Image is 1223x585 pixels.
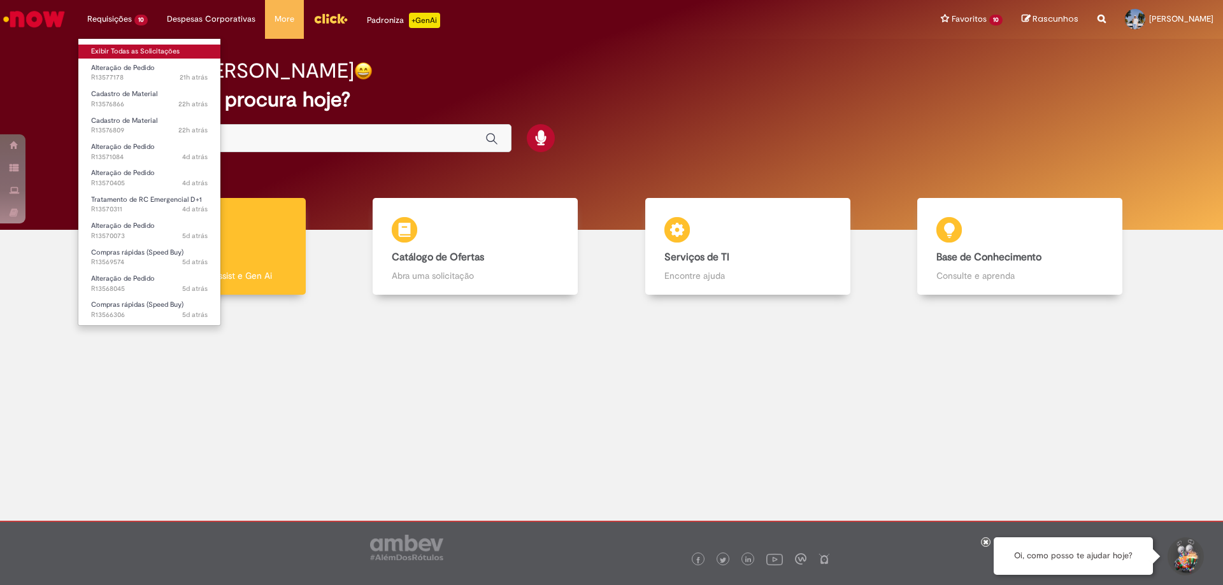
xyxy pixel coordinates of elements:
[91,116,157,125] span: Cadastro de Material
[1149,13,1213,24] span: [PERSON_NAME]
[1022,13,1078,25] a: Rascunhos
[91,168,155,178] span: Alteração de Pedido
[664,269,831,282] p: Encontre ajuda
[354,62,373,80] img: happy-face.png
[78,166,220,190] a: Aberto R13570405 : Alteração de Pedido
[819,553,830,565] img: logo_footer_naosei.png
[110,88,1113,111] h2: O que você procura hoje?
[91,221,155,230] span: Alteração de Pedido
[91,204,208,215] span: R13570311
[1,6,67,32] img: ServiceNow
[1033,13,1078,25] span: Rascunhos
[180,73,208,82] span: 21h atrás
[178,125,208,135] time: 29/09/2025 13:21:13
[766,551,783,567] img: logo_footer_youtube.png
[78,219,220,243] a: Aberto R13570073 : Alteração de Pedido
[78,193,220,216] a: Aberto R13570311 : Tratamento de RC Emergencial D+1
[182,284,208,293] span: 5d atrás
[167,13,255,25] span: Despesas Corporativas
[91,257,208,267] span: R13569574
[409,13,440,28] p: +GenAi
[182,152,208,162] time: 26/09/2025 15:10:27
[78,140,220,164] a: Aberto R13571084 : Alteração de Pedido
[91,300,183,309] span: Compras rápidas (Speed Buy)
[392,269,559,282] p: Abra uma solicitação
[91,178,208,188] span: R13570405
[91,63,155,73] span: Alteração de Pedido
[78,272,220,295] a: Aberto R13568045 : Alteração de Pedido
[275,13,294,25] span: More
[91,152,208,162] span: R13571084
[745,556,752,564] img: logo_footer_linkedin.png
[91,274,155,283] span: Alteração de Pedido
[87,13,132,25] span: Requisições
[91,142,155,152] span: Alteração de Pedido
[182,310,208,320] span: 5d atrás
[370,535,443,560] img: logo_footer_ambev_rotulo_gray.png
[664,251,729,264] b: Serviços de TI
[392,251,484,264] b: Catálogo de Ofertas
[182,178,208,188] span: 4d atrás
[989,15,1003,25] span: 10
[182,310,208,320] time: 25/09/2025 11:58:32
[182,284,208,293] time: 25/09/2025 16:57:17
[182,204,208,214] span: 4d atrás
[182,178,208,188] time: 26/09/2025 12:24:16
[78,38,221,326] ul: Requisições
[78,298,220,321] a: Aberto R13566306 : Compras rápidas (Speed Buy)
[936,251,1041,264] b: Base de Conhecimento
[182,204,208,214] time: 26/09/2025 12:01:37
[367,13,440,28] div: Padroniza
[78,45,220,59] a: Exibir Todas as Solicitações
[936,269,1103,282] p: Consulte e aprenda
[182,231,208,241] span: 5d atrás
[67,198,340,295] a: Tirar dúvidas Tirar dúvidas com Lupi Assist e Gen Ai
[182,231,208,241] time: 26/09/2025 11:20:50
[178,99,208,109] time: 29/09/2025 13:32:12
[313,9,348,28] img: click_logo_yellow_360x200.png
[91,89,157,99] span: Cadastro de Material
[91,310,208,320] span: R13566306
[884,198,1157,295] a: Base de Conhecimento Consulte e aprenda
[78,87,220,111] a: Aberto R13576866 : Cadastro de Material
[795,553,806,565] img: logo_footer_workplace.png
[91,231,208,241] span: R13570073
[180,73,208,82] time: 29/09/2025 14:17:16
[110,60,354,82] h2: Bom dia, [PERSON_NAME]
[91,248,183,257] span: Compras rápidas (Speed Buy)
[1166,537,1204,575] button: Iniciar Conversa de Suporte
[78,114,220,137] a: Aberto R13576809 : Cadastro de Material
[91,284,208,294] span: R13568045
[91,125,208,136] span: R13576809
[91,73,208,83] span: R13577178
[91,99,208,109] span: R13576866
[178,125,208,135] span: 22h atrás
[695,557,701,563] img: logo_footer_facebook.png
[134,15,148,25] span: 10
[720,557,726,563] img: logo_footer_twitter.png
[78,246,220,269] a: Aberto R13569574 : Compras rápidas (Speed Buy)
[91,195,202,204] span: Tratamento de RC Emergencial D+1
[952,13,987,25] span: Favoritos
[182,257,208,267] time: 26/09/2025 10:02:45
[78,61,220,85] a: Aberto R13577178 : Alteração de Pedido
[340,198,612,295] a: Catálogo de Ofertas Abra uma solicitação
[994,537,1153,575] div: Oi, como posso te ajudar hoje?
[611,198,884,295] a: Serviços de TI Encontre ajuda
[178,99,208,109] span: 22h atrás
[182,257,208,267] span: 5d atrás
[182,152,208,162] span: 4d atrás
